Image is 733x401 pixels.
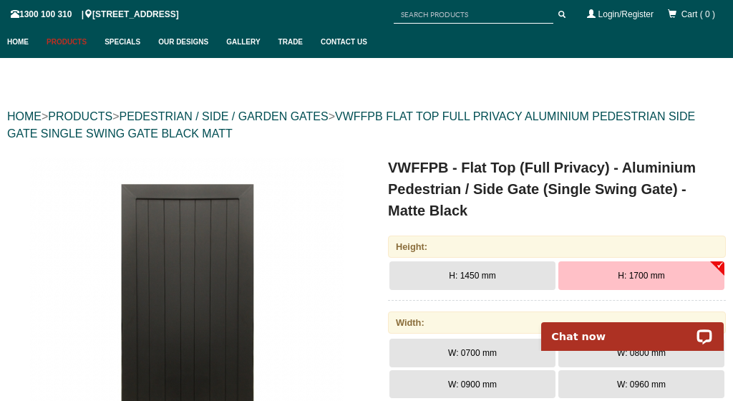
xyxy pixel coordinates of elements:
button: H: 1450 mm [389,261,555,290]
span: 1300 100 310 | [STREET_ADDRESS] [11,9,179,19]
span: Cart ( 0 ) [681,9,715,19]
div: Height: [388,236,726,258]
span: W: 0700 mm [448,348,497,358]
a: PEDESTRIAN / SIDE / GARDEN GATES [119,110,328,122]
h1: VWFFPB - Flat Top (Full Privacy) - Aluminium Pedestrian / Side Gate (Single Swing Gate) - Matte B... [388,157,726,221]
iframe: LiveChat chat widget [532,306,733,351]
a: VWFFPB FLAT TOP FULL PRIVACY ALUMINIUM PEDESTRIAN SIDE GATE SINGLE SWING GATE BLACK MATT [7,110,695,140]
div: Width: [388,311,726,334]
a: Gallery [219,26,271,58]
span: H: 1450 mm [449,271,495,281]
a: Login/Register [598,9,654,19]
button: W: 0960 mm [558,370,724,399]
a: PRODUCTS [48,110,112,122]
a: Trade [271,26,314,58]
div: > > > [7,94,726,157]
span: W: 0800 mm [617,348,666,358]
a: HOME [7,110,42,122]
button: W: 0700 mm [389,339,555,367]
a: Home [7,26,39,58]
span: W: 0900 mm [448,380,497,390]
button: W: 0800 mm [558,339,724,367]
a: Our Designs [151,26,219,58]
a: Products [39,26,97,58]
input: SEARCH PRODUCTS [394,6,553,24]
button: W: 0900 mm [389,370,555,399]
a: Specials [97,26,151,58]
button: H: 1700 mm [558,261,724,290]
span: W: 0960 mm [617,380,666,390]
span: H: 1700 mm [618,271,664,281]
a: Contact Us [314,26,367,58]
